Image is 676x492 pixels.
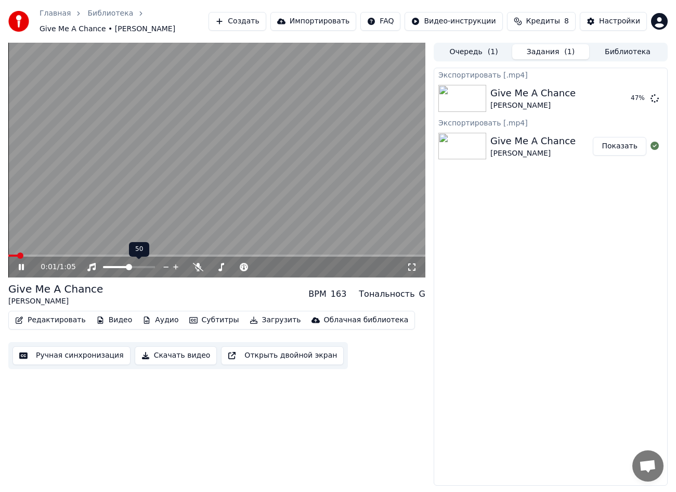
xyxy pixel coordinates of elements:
[92,313,137,327] button: Видео
[507,12,576,31] button: Кредиты8
[12,346,131,365] button: Ручная синхронизация
[59,262,75,272] span: 1:05
[135,346,217,365] button: Скачать видео
[87,8,133,19] a: Библиотека
[488,47,498,57] span: ( 1 )
[526,16,560,27] span: Кредиты
[129,242,149,257] div: 50
[360,12,400,31] button: FAQ
[359,288,414,300] div: Тональность
[419,288,425,300] div: G
[40,24,175,34] span: Give Me A Chance • [PERSON_NAME]
[270,12,357,31] button: Импортировать
[308,288,326,300] div: BPM
[593,137,646,156] button: Показать
[331,288,347,300] div: 163
[40,8,209,34] nav: breadcrumb
[138,313,183,327] button: Аудио
[11,313,90,327] button: Редактировать
[599,16,640,27] div: Настройки
[40,8,71,19] a: Главная
[209,12,266,31] button: Создать
[631,94,646,103] div: 47 %
[490,100,576,111] div: [PERSON_NAME]
[8,296,103,307] div: [PERSON_NAME]
[589,44,666,59] button: Библиотека
[434,68,667,81] div: Экспортировать [.mp4]
[8,282,103,296] div: Give Me A Chance
[580,12,647,31] button: Настройки
[435,44,512,59] button: Очередь
[245,313,305,327] button: Загрузить
[324,315,409,325] div: Облачная библиотека
[490,134,576,148] div: Give Me A Chance
[41,262,66,272] div: /
[41,262,57,272] span: 0:01
[221,346,344,365] button: Открыть двойной экран
[434,116,667,129] div: Экспортировать [.mp4]
[564,16,569,27] span: 8
[185,313,243,327] button: Субтитры
[490,148,576,159] div: [PERSON_NAME]
[632,450,664,482] div: Открытый чат
[564,47,575,57] span: ( 1 )
[490,86,576,100] div: Give Me A Chance
[405,12,502,31] button: Видео-инструкции
[8,11,29,32] img: youka
[512,44,589,59] button: Задания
